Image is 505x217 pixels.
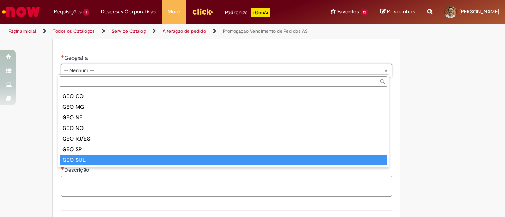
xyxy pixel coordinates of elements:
div: GEO MG [60,102,387,112]
ul: Geografia [58,88,389,167]
div: GEO RJ/ES [60,134,387,144]
div: GEO SUL [60,155,387,165]
div: GEO NO [60,123,387,134]
div: GEO NE [60,112,387,123]
div: GEO CO [60,91,387,102]
div: GEO SP [60,144,387,155]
